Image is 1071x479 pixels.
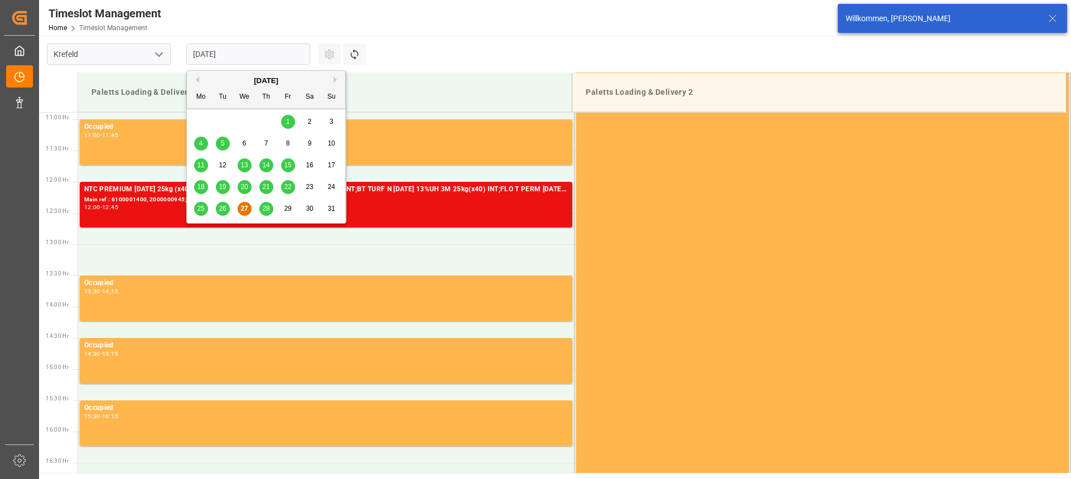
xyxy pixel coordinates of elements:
[197,161,204,169] span: 11
[308,139,312,147] span: 9
[84,184,568,195] div: NTC PREMIUM [DATE] 25kg (x40) D,EN,PL;BT T NK [DATE] 11%UH 3M 25kg (x40) INT;BT TURF N [DATE] 13%...
[303,180,317,194] div: Choose Saturday, August 23rd, 2025
[199,139,203,147] span: 4
[286,118,290,125] span: 1
[194,137,208,151] div: Choose Monday, August 4th, 2025
[219,205,226,212] span: 26
[581,82,1057,103] div: Paletts Loading & Delivery 2
[334,76,340,83] button: Next Month
[46,239,69,245] span: 13:00 Hr
[46,177,69,183] span: 12:00 Hr
[84,133,100,138] div: 11:00
[306,161,313,169] span: 16
[281,90,295,104] div: Fr
[303,158,317,172] div: Choose Saturday, August 16th, 2025
[221,139,225,147] span: 5
[216,90,230,104] div: Tu
[46,302,69,308] span: 14:00 Hr
[325,90,339,104] div: Su
[281,137,295,151] div: Choose Friday, August 8th, 2025
[84,414,100,419] div: 15:30
[194,90,208,104] div: Mo
[100,289,102,294] div: -
[187,75,345,86] div: [DATE]
[186,43,310,65] input: DD.MM.YYYY
[259,202,273,216] div: Choose Thursday, August 28th, 2025
[262,205,269,212] span: 28
[102,289,118,294] div: 14:15
[100,205,102,210] div: -
[281,115,295,129] div: Choose Friday, August 1st, 2025
[46,208,69,214] span: 12:30 Hr
[259,180,273,194] div: Choose Thursday, August 21st, 2025
[286,139,290,147] span: 8
[281,158,295,172] div: Choose Friday, August 15th, 2025
[100,133,102,138] div: -
[216,137,230,151] div: Choose Tuesday, August 5th, 2025
[49,24,67,32] a: Home
[102,205,118,210] div: 12:45
[846,13,1038,25] div: Willkommen, [PERSON_NAME]
[281,202,295,216] div: Choose Friday, August 29th, 2025
[84,351,100,356] div: 14:30
[197,205,204,212] span: 25
[84,278,568,289] div: Occupied
[219,161,226,169] span: 12
[330,118,334,125] span: 3
[84,289,100,294] div: 13:30
[325,180,339,194] div: Choose Sunday, August 24th, 2025
[240,183,248,191] span: 20
[46,364,69,370] span: 15:00 Hr
[264,139,268,147] span: 7
[327,205,335,212] span: 31
[262,161,269,169] span: 14
[192,76,199,83] button: Previous Month
[284,161,291,169] span: 15
[238,158,252,172] div: Choose Wednesday, August 13th, 2025
[84,340,568,351] div: Occupied
[46,427,69,433] span: 16:00 Hr
[190,111,342,220] div: month 2025-08
[284,183,291,191] span: 22
[303,137,317,151] div: Choose Saturday, August 9th, 2025
[238,202,252,216] div: Choose Wednesday, August 27th, 2025
[303,115,317,129] div: Choose Saturday, August 2nd, 2025
[238,180,252,194] div: Choose Wednesday, August 20th, 2025
[284,205,291,212] span: 29
[325,158,339,172] div: Choose Sunday, August 17th, 2025
[100,351,102,356] div: -
[325,137,339,151] div: Choose Sunday, August 10th, 2025
[238,90,252,104] div: We
[46,146,69,152] span: 11:30 Hr
[303,90,317,104] div: Sa
[46,458,69,464] span: 16:30 Hr
[84,205,100,210] div: 12:00
[216,202,230,216] div: Choose Tuesday, August 26th, 2025
[216,158,230,172] div: Choose Tuesday, August 12th, 2025
[262,183,269,191] span: 21
[84,122,568,133] div: Occupied
[49,5,161,22] div: Timeslot Management
[327,161,335,169] span: 17
[243,139,247,147] span: 6
[194,202,208,216] div: Choose Monday, August 25th, 2025
[327,139,335,147] span: 10
[194,158,208,172] div: Choose Monday, August 11th, 2025
[303,202,317,216] div: Choose Saturday, August 30th, 2025
[102,414,118,419] div: 16:15
[306,183,313,191] span: 23
[46,270,69,277] span: 13:30 Hr
[84,403,568,414] div: Occupied
[259,90,273,104] div: Th
[325,202,339,216] div: Choose Sunday, August 31st, 2025
[327,183,335,191] span: 24
[194,180,208,194] div: Choose Monday, August 18th, 2025
[238,137,252,151] div: Choose Wednesday, August 6th, 2025
[325,115,339,129] div: Choose Sunday, August 3rd, 2025
[219,183,226,191] span: 19
[240,161,248,169] span: 13
[197,183,204,191] span: 18
[259,158,273,172] div: Choose Thursday, August 14th, 2025
[46,395,69,401] span: 15:30 Hr
[46,114,69,120] span: 11:00 Hr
